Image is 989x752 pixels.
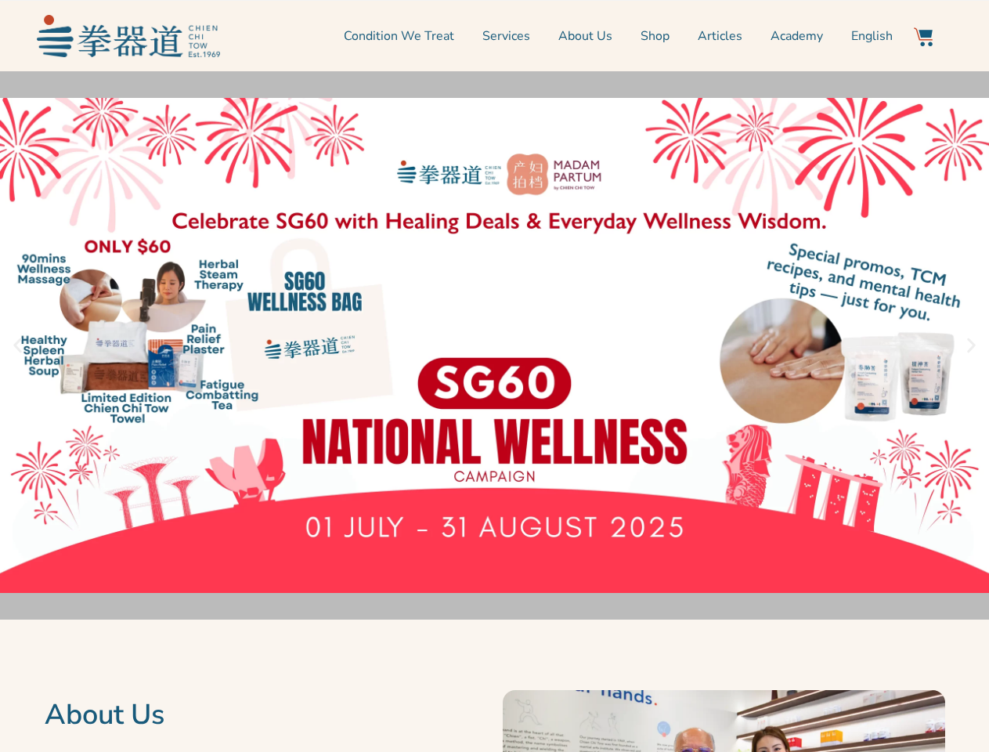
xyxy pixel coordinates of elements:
[482,16,530,56] a: Services
[228,16,893,56] nav: Menu
[698,16,742,56] a: Articles
[344,16,454,56] a: Condition We Treat
[45,698,487,732] h2: About Us
[558,16,612,56] a: About Us
[641,16,670,56] a: Shop
[962,336,981,356] div: Next slide
[851,16,893,56] a: English
[8,336,27,356] div: Previous slide
[851,27,893,45] span: English
[771,16,823,56] a: Academy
